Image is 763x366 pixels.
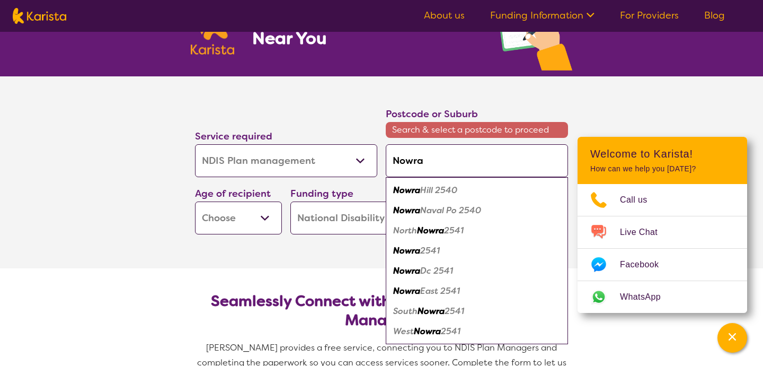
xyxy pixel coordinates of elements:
[386,108,478,120] label: Postcode or Suburb
[386,122,568,138] span: Search & select a postcode to proceed
[445,306,464,317] em: 2541
[620,257,671,273] span: Facebook
[393,205,420,216] em: Nowra
[704,9,725,22] a: Blog
[424,9,465,22] a: About us
[717,323,747,353] button: Channel Menu
[420,285,460,297] em: East 2541
[391,261,563,281] div: Nowra Dc 2541
[578,184,747,313] ul: Choose channel
[391,281,563,301] div: Nowra East 2541
[393,306,418,317] em: South
[391,180,563,201] div: Nowra Hill 2540
[391,221,563,241] div: North Nowra 2541
[393,285,420,297] em: Nowra
[195,187,271,200] label: Age of recipient
[420,265,453,276] em: Dc 2541
[13,8,66,24] img: Karista logo
[391,241,563,261] div: Nowra 2541
[391,321,563,342] div: West Nowra 2541
[490,9,595,22] a: Funding Information
[578,281,747,313] a: Web link opens in a new tab.
[386,144,568,177] input: Type
[391,201,563,221] div: Nowra Naval Po 2540
[414,326,441,337] em: Nowra
[441,326,460,337] em: 2541
[195,130,272,143] label: Service required
[420,185,457,196] em: Hill 2540
[620,9,679,22] a: For Providers
[420,205,481,216] em: Naval Po 2540
[590,164,734,173] p: How can we help you [DATE]?
[620,192,660,208] span: Call us
[393,265,420,276] em: Nowra
[252,6,474,49] h1: Find NDIS Plan Managers Near You
[391,301,563,321] div: South Nowra 2541
[417,225,444,236] em: Nowra
[418,306,445,317] em: Nowra
[590,147,734,160] h2: Welcome to Karista!
[203,292,560,330] h2: Seamlessly Connect with NDIS-Registered Plan Managers
[393,225,417,236] em: North
[578,137,747,313] div: Channel Menu
[620,289,673,305] span: WhatsApp
[393,245,420,256] em: Nowra
[444,225,464,236] em: 2541
[393,185,420,196] em: Nowra
[290,187,353,200] label: Funding type
[393,326,414,337] em: West
[420,245,440,256] em: 2541
[620,224,670,240] span: Live Chat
